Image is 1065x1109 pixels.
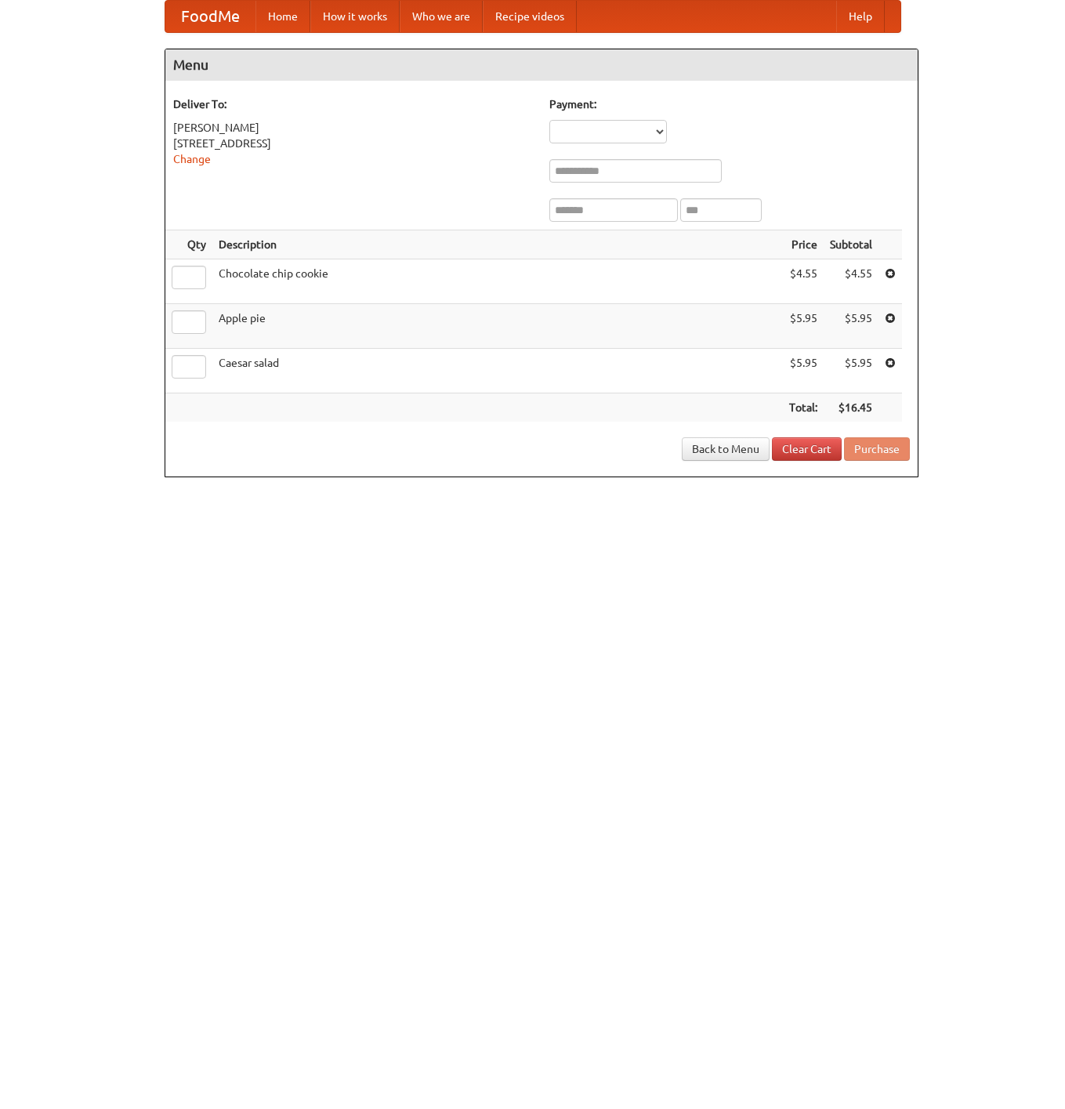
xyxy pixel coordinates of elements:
[772,437,842,461] a: Clear Cart
[682,437,770,461] a: Back to Menu
[783,393,824,422] th: Total:
[212,304,783,349] td: Apple pie
[824,393,878,422] th: $16.45
[483,1,577,32] a: Recipe videos
[783,349,824,393] td: $5.95
[165,1,255,32] a: FoodMe
[549,96,910,112] h5: Payment:
[844,437,910,461] button: Purchase
[824,304,878,349] td: $5.95
[165,49,918,81] h4: Menu
[173,153,211,165] a: Change
[824,259,878,304] td: $4.55
[173,96,534,112] h5: Deliver To:
[783,304,824,349] td: $5.95
[255,1,310,32] a: Home
[836,1,885,32] a: Help
[824,349,878,393] td: $5.95
[212,259,783,304] td: Chocolate chip cookie
[783,259,824,304] td: $4.55
[310,1,400,32] a: How it works
[783,230,824,259] th: Price
[173,120,534,136] div: [PERSON_NAME]
[173,136,534,151] div: [STREET_ADDRESS]
[400,1,483,32] a: Who we are
[212,230,783,259] th: Description
[165,230,212,259] th: Qty
[824,230,878,259] th: Subtotal
[212,349,783,393] td: Caesar salad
